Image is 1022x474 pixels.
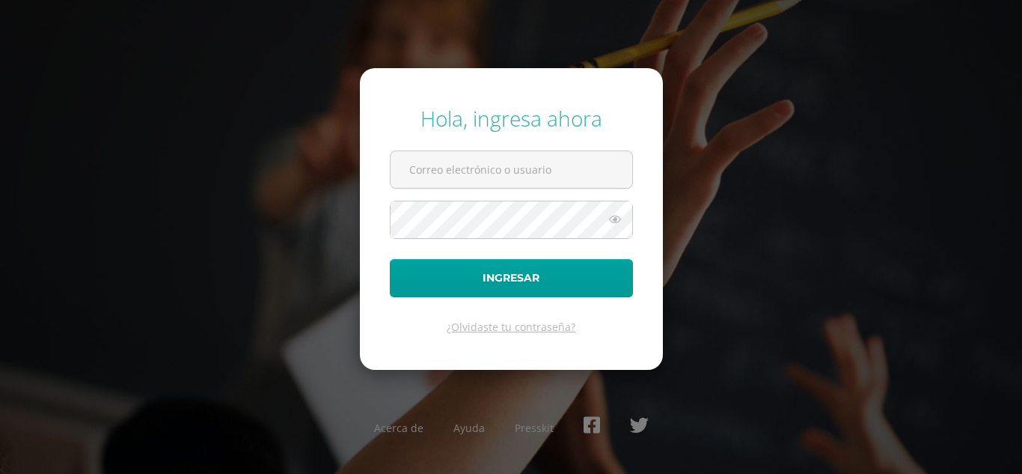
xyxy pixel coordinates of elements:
[515,421,554,435] a: Presskit
[447,320,575,334] a: ¿Olvidaste tu contraseña?
[390,104,633,133] div: Hola, ingresa ahora
[374,421,423,435] a: Acerca de
[391,151,632,188] input: Correo electrónico o usuario
[453,421,485,435] a: Ayuda
[390,259,633,297] button: Ingresar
